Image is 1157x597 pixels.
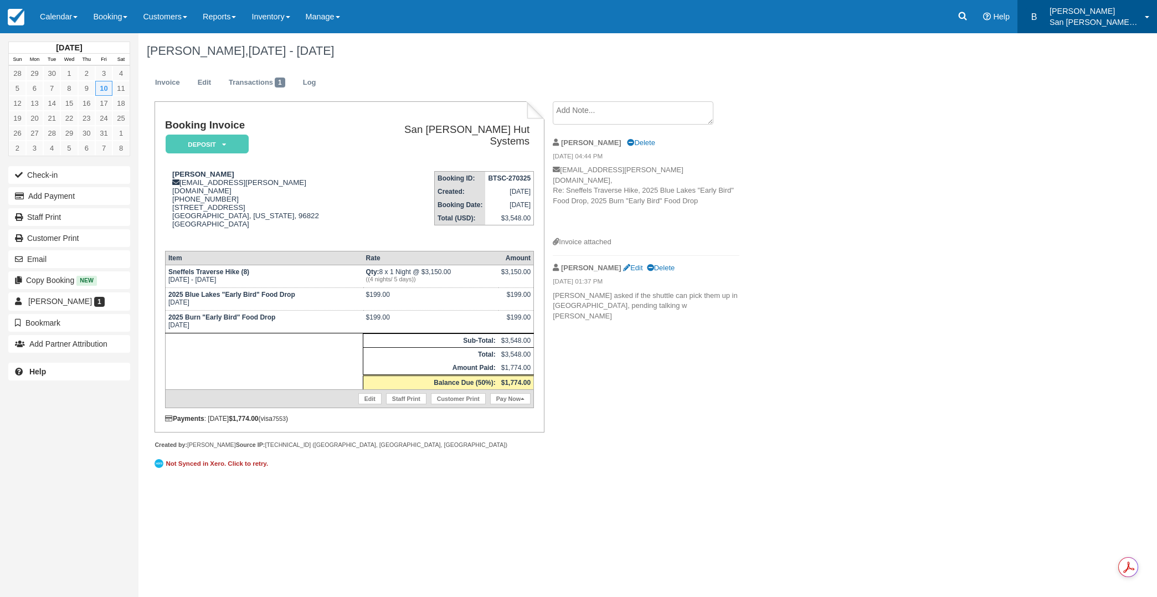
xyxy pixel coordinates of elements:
th: Booking ID: [435,172,486,186]
button: Check-in [8,166,130,184]
a: 24 [95,111,112,126]
b: Help [29,367,46,376]
button: Add Partner Attribution [8,335,130,353]
a: 27 [26,126,43,141]
a: 30 [43,66,60,81]
th: Sat [112,54,130,66]
a: Deposit [165,134,245,155]
strong: [PERSON_NAME] [561,264,621,272]
a: 3 [26,141,43,156]
a: 11 [112,81,130,96]
th: Fri [95,54,112,66]
th: Total (USD): [435,212,486,225]
a: Customer Print [8,229,130,247]
strong: $1,774.00 [501,379,531,387]
td: $3,548.00 [498,347,534,361]
a: Delete [647,264,675,272]
a: 13 [26,96,43,111]
a: 20 [26,111,43,126]
th: Rate [363,251,498,265]
a: 31 [95,126,112,141]
div: $199.00 [501,313,531,330]
a: 25 [112,111,130,126]
a: 8 [60,81,78,96]
th: Amount Paid: [363,361,498,375]
a: 30 [78,126,95,141]
a: 14 [43,96,60,111]
td: $3,548.00 [498,333,534,347]
td: $1,774.00 [498,361,534,375]
a: Edit [358,393,382,404]
a: 12 [9,96,26,111]
strong: [PERSON_NAME] [172,170,234,178]
th: Thu [78,54,95,66]
a: Help [8,363,130,380]
em: [DATE] 01:37 PM [553,277,739,289]
th: Amount [498,251,534,265]
a: 19 [9,111,26,126]
a: 29 [60,126,78,141]
a: Pay Now [490,393,531,404]
th: Mon [26,54,43,66]
a: 29 [26,66,43,81]
td: [DATE] - [DATE] [165,265,363,287]
button: Add Payment [8,187,130,205]
strong: BTSC-270325 [488,174,531,182]
button: Email [8,250,130,268]
a: 28 [9,66,26,81]
strong: $1,774.00 [229,415,258,423]
th: Item [165,251,363,265]
img: checkfront-main-nav-mini-logo.png [8,9,24,25]
h2: San [PERSON_NAME] Hut Systems [365,124,529,147]
span: Help [993,12,1010,21]
a: 18 [112,96,130,111]
a: 15 [60,96,78,111]
td: [DATE] [485,185,533,198]
em: [DATE] 04:44 PM [553,152,739,164]
th: Total: [363,347,498,361]
td: [DATE] [485,198,533,212]
a: 1 [60,66,78,81]
th: Sub-Total: [363,333,498,347]
a: 2 [9,141,26,156]
h1: Booking Invoice [165,120,361,131]
a: 1 [112,126,130,141]
a: 21 [43,111,60,126]
a: 2 [78,66,95,81]
a: 6 [26,81,43,96]
div: $199.00 [501,291,531,307]
th: Wed [60,54,78,66]
i: Help [983,13,991,20]
a: 4 [43,141,60,156]
p: [PERSON_NAME] [1050,6,1138,17]
a: 7 [43,81,60,96]
a: 17 [95,96,112,111]
a: [PERSON_NAME] 1 [8,292,130,310]
a: 28 [43,126,60,141]
a: Customer Print [431,393,486,404]
strong: 2025 Burn "Early Bird" Food Drop [168,313,275,321]
a: Staff Print [8,208,130,226]
strong: Sneffels Traverse Hike (8) [168,268,249,276]
a: Staff Print [386,393,426,404]
strong: 2025 Blue Lakes "Early Bird" Food Drop [168,291,295,298]
a: 3 [95,66,112,81]
a: Edit [189,72,219,94]
a: Invoice [147,72,188,94]
span: 1 [275,78,285,88]
p: [EMAIL_ADDRESS][PERSON_NAME][DOMAIN_NAME], Re: Sneffels Traverse Hike, 2025 Blue Lakes "Early Bir... [553,165,739,237]
button: Bookmark [8,314,130,332]
strong: Created by: [155,441,187,448]
strong: Payments [165,415,204,423]
p: [PERSON_NAME] asked if the shuttle can pick them up in [GEOGRAPHIC_DATA], pending talking w [PERS... [553,291,739,322]
a: 10 [95,81,112,96]
div: Invoice attached [553,237,739,248]
a: 7 [95,141,112,156]
a: Transactions1 [220,72,294,94]
td: 8 x 1 Night @ $3,150.00 [363,265,498,287]
a: 9 [78,81,95,96]
strong: Qty [366,268,379,276]
th: Tue [43,54,60,66]
div: [PERSON_NAME] [TECHNICAL_ID] ([GEOGRAPHIC_DATA], [GEOGRAPHIC_DATA], [GEOGRAPHIC_DATA]) [155,441,544,449]
div: [EMAIL_ADDRESS][PERSON_NAME][DOMAIN_NAME] [PHONE_NUMBER] [STREET_ADDRESS] [GEOGRAPHIC_DATA], [US_... [165,170,361,242]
